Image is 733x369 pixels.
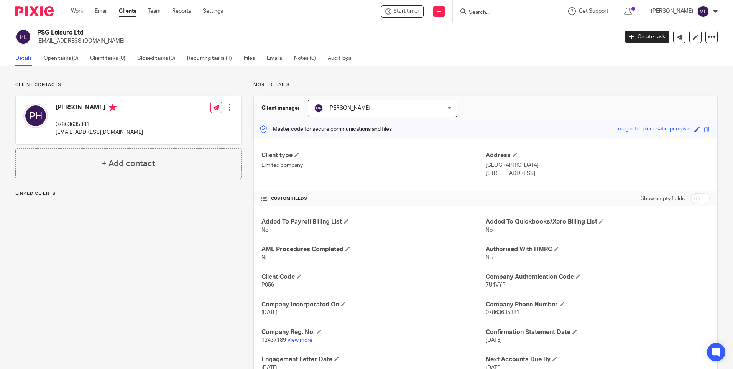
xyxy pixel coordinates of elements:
p: [STREET_ADDRESS] [486,170,710,177]
h4: + Add contact [102,158,155,170]
h4: AML Procedures Completed [261,245,485,254]
p: Client contacts [15,82,242,88]
p: 07863635381 [56,121,143,128]
p: [EMAIL_ADDRESS][DOMAIN_NAME] [37,37,613,45]
i: Primary [109,104,117,111]
h4: Added To Payroll Billing List [261,218,485,226]
p: [PERSON_NAME] [651,7,693,15]
a: Create task [625,31,669,43]
img: svg%3E [15,29,31,45]
a: Reports [172,7,191,15]
h4: CUSTOM FIELDS [261,196,485,202]
img: svg%3E [697,5,709,18]
a: Team [148,7,161,15]
a: Audit logs [328,51,357,66]
h4: Company Phone Number [486,301,710,309]
label: Show empty fields [641,195,685,203]
p: More details [253,82,718,88]
span: [DATE] [486,338,502,343]
span: 07863635381 [486,310,519,315]
img: Pixie [15,6,54,16]
a: Recurring tasks (1) [187,51,238,66]
h4: Company Authentication Code [486,273,710,281]
span: [PERSON_NAME] [328,105,370,111]
h4: [PERSON_NAME] [56,104,143,113]
div: PSG Leisure Ltd [381,5,424,18]
a: Files [244,51,261,66]
h4: Engagement Letter Date [261,356,485,364]
h3: Client manager [261,104,300,112]
a: Settings [203,7,223,15]
a: View more [287,338,312,343]
p: Limited company [261,161,485,169]
span: No [261,227,268,233]
p: Linked clients [15,191,242,197]
span: No [486,227,493,233]
h4: Client type [261,152,485,160]
span: No [486,255,493,260]
a: Client tasks (0) [90,51,131,66]
p: [EMAIL_ADDRESS][DOMAIN_NAME] [56,128,143,136]
a: Details [15,51,38,66]
input: Search [468,9,537,16]
span: P056 [261,282,274,288]
span: [DATE] [261,310,278,315]
h4: Added To Quickbooks/Xero Billing List [486,218,710,226]
h4: Confirmation Statement Date [486,328,710,336]
a: Work [71,7,83,15]
h4: Company Reg. No. [261,328,485,336]
a: Closed tasks (0) [137,51,181,66]
h4: Company Incorporated On [261,301,485,309]
a: Email [95,7,107,15]
a: Emails [267,51,288,66]
p: Master code for secure communications and files [260,125,392,133]
span: 7U4VYP [486,282,506,288]
a: Notes (0) [294,51,322,66]
div: magnetic-plum-satin-pumpkin [618,125,690,134]
p: [GEOGRAPHIC_DATA] [486,161,710,169]
img: svg%3E [314,104,323,113]
a: Clients [119,7,136,15]
a: Open tasks (0) [44,51,84,66]
h4: Next Accounts Due By [486,356,710,364]
span: 12437189 [261,338,286,343]
h4: Address [486,152,710,160]
span: Get Support [579,8,608,14]
span: Start timer [393,7,419,15]
img: svg%3E [23,104,48,128]
h4: Client Code [261,273,485,281]
span: No [261,255,268,260]
h2: PSG Leisure Ltd [37,29,498,37]
h4: Authorised With HMRC [486,245,710,254]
